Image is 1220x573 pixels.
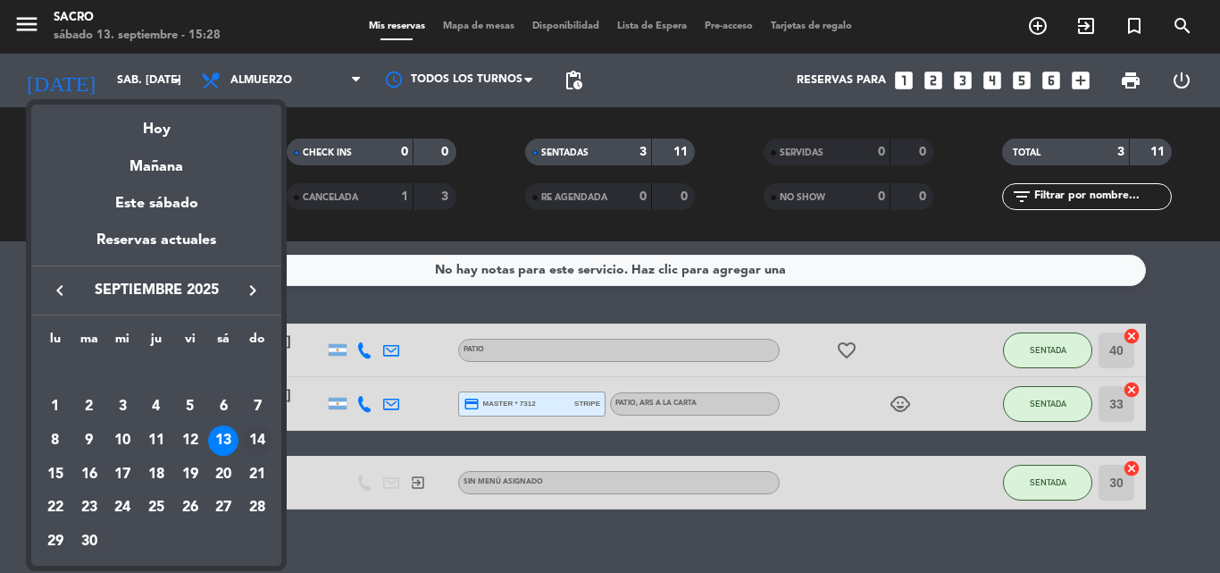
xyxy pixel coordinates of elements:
td: 30 de septiembre de 2025 [72,525,106,559]
td: SEP. [38,357,274,391]
td: 2 de septiembre de 2025 [72,391,106,425]
div: 18 [141,459,171,490]
div: 27 [208,493,238,523]
div: Hoy [31,105,281,141]
td: 6 de septiembre de 2025 [207,391,241,425]
div: 13 [208,426,238,456]
div: 6 [208,392,238,422]
div: 24 [107,493,138,523]
div: 16 [74,459,104,490]
td: 1 de septiembre de 2025 [38,391,72,425]
button: keyboard_arrow_right [237,279,269,302]
div: 21 [242,459,272,490]
td: 9 de septiembre de 2025 [72,424,106,458]
div: 26 [175,493,205,523]
td: 28 de septiembre de 2025 [240,492,274,526]
td: 22 de septiembre de 2025 [38,492,72,526]
th: domingo [240,329,274,357]
th: viernes [173,329,207,357]
div: 23 [74,493,104,523]
td: 13 de septiembre de 2025 [207,424,241,458]
td: 4 de septiembre de 2025 [139,391,173,425]
div: 7 [242,392,272,422]
td: 20 de septiembre de 2025 [207,458,241,492]
div: 30 [74,527,104,557]
div: 15 [40,459,71,490]
td: 12 de septiembre de 2025 [173,424,207,458]
div: 10 [107,426,138,456]
div: Reservas actuales [31,229,281,265]
div: 19 [175,459,205,490]
div: 4 [141,392,171,422]
td: 3 de septiembre de 2025 [105,391,139,425]
div: Mañana [31,142,281,179]
td: 23 de septiembre de 2025 [72,492,106,526]
div: 8 [40,426,71,456]
th: sábado [207,329,241,357]
td: 27 de septiembre de 2025 [207,492,241,526]
td: 14 de septiembre de 2025 [240,424,274,458]
td: 8 de septiembre de 2025 [38,424,72,458]
td: 29 de septiembre de 2025 [38,525,72,559]
th: jueves [139,329,173,357]
div: 20 [208,459,238,490]
div: 22 [40,493,71,523]
th: lunes [38,329,72,357]
td: 18 de septiembre de 2025 [139,458,173,492]
div: 1 [40,392,71,422]
div: 2 [74,392,104,422]
div: 25 [141,493,171,523]
i: keyboard_arrow_left [49,280,71,301]
td: 5 de septiembre de 2025 [173,391,207,425]
span: septiembre 2025 [76,279,237,302]
div: 29 [40,527,71,557]
div: 28 [242,493,272,523]
div: 12 [175,426,205,456]
td: 25 de septiembre de 2025 [139,492,173,526]
div: 9 [74,426,104,456]
td: 21 de septiembre de 2025 [240,458,274,492]
td: 16 de septiembre de 2025 [72,458,106,492]
button: keyboard_arrow_left [44,279,76,302]
th: martes [72,329,106,357]
div: Este sábado [31,179,281,229]
td: 15 de septiembre de 2025 [38,458,72,492]
th: miércoles [105,329,139,357]
td: 7 de septiembre de 2025 [240,391,274,425]
div: 11 [141,426,171,456]
td: 11 de septiembre de 2025 [139,424,173,458]
td: 17 de septiembre de 2025 [105,458,139,492]
td: 26 de septiembre de 2025 [173,492,207,526]
div: 3 [107,392,138,422]
div: 14 [242,426,272,456]
div: 5 [175,392,205,422]
td: 24 de septiembre de 2025 [105,492,139,526]
i: keyboard_arrow_right [242,280,263,301]
td: 19 de septiembre de 2025 [173,458,207,492]
td: 10 de septiembre de 2025 [105,424,139,458]
div: 17 [107,459,138,490]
